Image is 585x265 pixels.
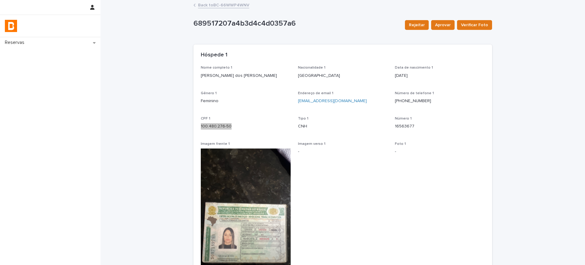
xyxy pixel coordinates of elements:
button: Aprovar [431,20,455,30]
span: CPF 1 [201,117,210,120]
p: 100.480.276-50 [201,123,291,130]
p: Feminino [201,98,291,104]
p: 16563677 [395,123,485,130]
button: Verificar Foto [457,20,492,30]
h2: Hóspede 1 [201,52,227,59]
a: Back toBC-66WWP4WNV [198,1,249,8]
span: Endereço de email 1 [298,91,333,95]
img: zVaNuJHRTjyIjT5M9Xd5 [5,20,17,32]
span: Gênero 1 [201,91,217,95]
span: Tipo 1 [298,117,308,120]
span: Data de nascimento 1 [395,66,433,70]
span: Nacionalidade 1 [298,66,325,70]
span: Número de telefone 1 [395,91,434,95]
p: 689517207a4b3d4c4d0357a6 [193,19,400,28]
p: [DATE] [395,73,485,79]
span: Verificar Foto [461,22,488,28]
span: Foto 1 [395,142,406,146]
p: [GEOGRAPHIC_DATA] [298,73,388,79]
p: CNH [298,123,388,130]
a: [PHONE_NUMBER] [395,99,431,103]
p: - [298,149,388,155]
span: Rejeitar [409,22,425,28]
span: Imagem frente 1 [201,142,230,146]
span: Imagem verso 1 [298,142,325,146]
p: - [395,149,485,155]
a: [EMAIL_ADDRESS][DOMAIN_NAME] [298,99,367,103]
p: [PERSON_NAME] dos [PERSON_NAME] [201,73,291,79]
span: Nome completo 1 [201,66,232,70]
span: Aprovar [435,22,451,28]
span: Número 1 [395,117,412,120]
button: Rejeitar [405,20,429,30]
p: Reservas [2,40,29,45]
